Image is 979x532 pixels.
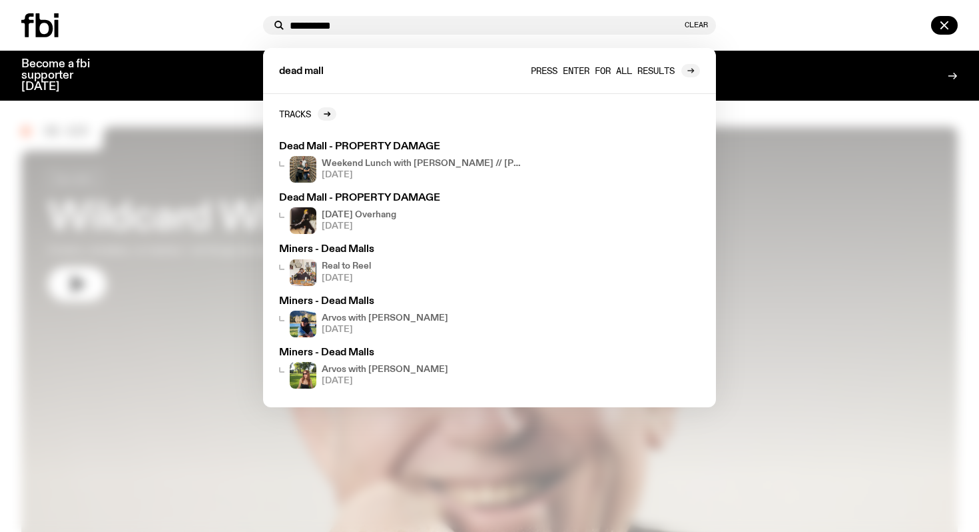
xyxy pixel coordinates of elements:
[322,262,371,271] h4: Real to Reel
[279,142,524,152] h3: Dead Mall - PROPERTY DAMAGE
[279,348,524,358] h3: Miners - Dead Malls
[279,109,311,119] h2: Tracks
[531,64,700,77] a: Press enter for all results
[290,259,316,286] img: Jasper Craig Adams holds a vintage camera to his eye, obscuring his face. He is wearing a grey ju...
[322,159,524,168] h4: Weekend Lunch with [PERSON_NAME] // [PERSON_NAME] interview
[279,107,336,121] a: Tracks
[322,365,448,374] h4: Arvos with [PERSON_NAME]
[274,291,529,343] a: Miners - Dead MallsKanika Kirpalani sits cross legged on the grass, her arms hugging her knees. S...
[322,314,448,323] h4: Arvos with [PERSON_NAME]
[322,222,396,231] span: [DATE]
[279,297,524,307] h3: Miners - Dead Malls
[279,67,324,77] span: dead mall
[531,65,675,75] span: Press enter for all results
[322,211,396,219] h4: [DATE] Overhang
[322,377,448,385] span: [DATE]
[279,193,524,203] h3: Dead Mall - PROPERTY DAMAGE
[322,274,371,283] span: [DATE]
[685,21,708,29] button: Clear
[290,311,316,337] img: Kanika Kirpalani sits cross legged on the grass, her arms hugging her knees. She wears a denim ja...
[279,245,524,255] h3: Miners - Dead Malls
[21,59,107,93] h3: Become a fbi supporter [DATE]
[274,188,529,239] a: Dead Mall - PROPERTY DAMAGE[DATE] Overhang[DATE]
[274,343,529,394] a: Miners - Dead MallsLizzie Bowles is sitting in a bright green field of grass, with dark sunglasse...
[290,362,316,389] img: Lizzie Bowles is sitting in a bright green field of grass, with dark sunglasses and a black top. ...
[322,171,524,179] span: [DATE]
[274,239,529,291] a: Miners - Dead MallsJasper Craig Adams holds a vintage camera to his eye, obscuring his face. He i...
[322,325,448,334] span: [DATE]
[274,137,529,188] a: Dead Mall - PROPERTY DAMAGEWeekend Lunch with [PERSON_NAME] // [PERSON_NAME] interview[DATE]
